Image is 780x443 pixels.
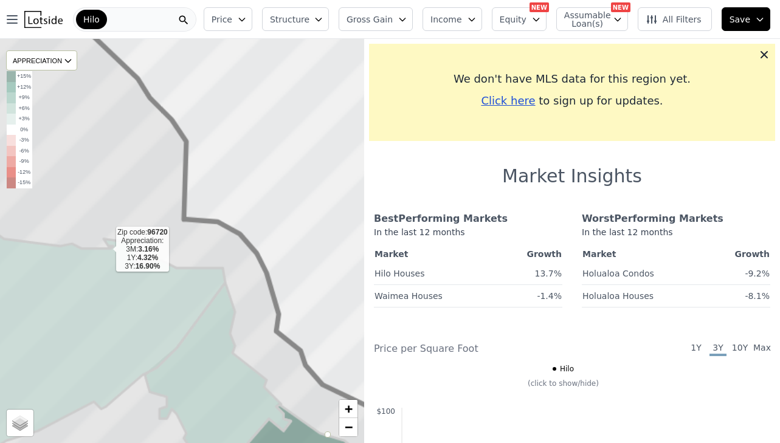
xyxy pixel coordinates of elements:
img: Lotside [24,11,63,28]
a: Zoom in [339,400,357,418]
td: +12% [16,82,32,93]
div: to sign up for updates. [379,92,765,109]
th: Market [374,246,497,263]
span: 13.7% [535,269,562,278]
a: Zoom out [339,418,357,436]
div: In the last 12 months [582,226,770,246]
span: -8.1% [745,291,770,301]
text: $100 [376,407,395,416]
div: Worst Performing Markets [582,211,770,226]
span: 10Y [731,342,748,356]
span: − [345,419,353,434]
span: Max [753,342,770,356]
div: NEW [530,2,549,12]
span: -1.4% [537,291,562,301]
td: +15% [16,71,32,82]
td: +3% [16,114,32,125]
div: Best Performing Markets [374,211,562,226]
button: Income [423,7,482,31]
td: -15% [16,177,32,188]
span: Equity [500,13,526,26]
h1: Market Insights [502,165,642,187]
span: -9.2% [745,269,770,278]
span: All Filters [646,13,702,26]
a: Holualoa Condos [582,264,654,280]
span: 1Y [688,342,705,356]
div: We don't have MLS data for this region yet. [379,70,765,88]
span: Assumable Loan(s) [564,11,603,28]
span: Click here [481,94,535,107]
span: Hilo [83,13,100,26]
div: (click to show/hide) [365,379,761,388]
span: Save [730,13,750,26]
button: Equity [492,7,547,31]
td: -9% [16,156,32,167]
span: Structure [270,13,309,26]
td: -12% [16,167,32,178]
a: Layers [7,410,33,436]
th: Growth [708,246,770,263]
span: + [345,401,353,416]
div: Price per Square Foot [374,342,572,356]
td: +9% [16,92,32,103]
th: Market [582,246,708,263]
button: Assumable Loan(s) [556,7,628,31]
span: Gross Gain [347,13,393,26]
td: -6% [16,146,32,157]
th: Growth [497,246,562,263]
button: Price [204,7,252,31]
a: Hilo Houses [374,264,425,280]
button: Gross Gain [339,7,413,31]
button: Save [722,7,770,31]
div: In the last 12 months [374,226,562,246]
span: 3Y [709,342,727,356]
button: Structure [262,7,329,31]
a: Waimea Houses [374,286,443,302]
span: Income [430,13,462,26]
span: Price [212,13,232,26]
td: -3% [16,135,32,146]
td: 0% [16,125,32,136]
td: +6% [16,103,32,114]
span: Hilo [560,364,574,374]
button: All Filters [638,7,712,31]
div: APPRECIATION [6,50,77,70]
div: NEW [611,2,630,12]
a: Holualoa Houses [582,286,654,302]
